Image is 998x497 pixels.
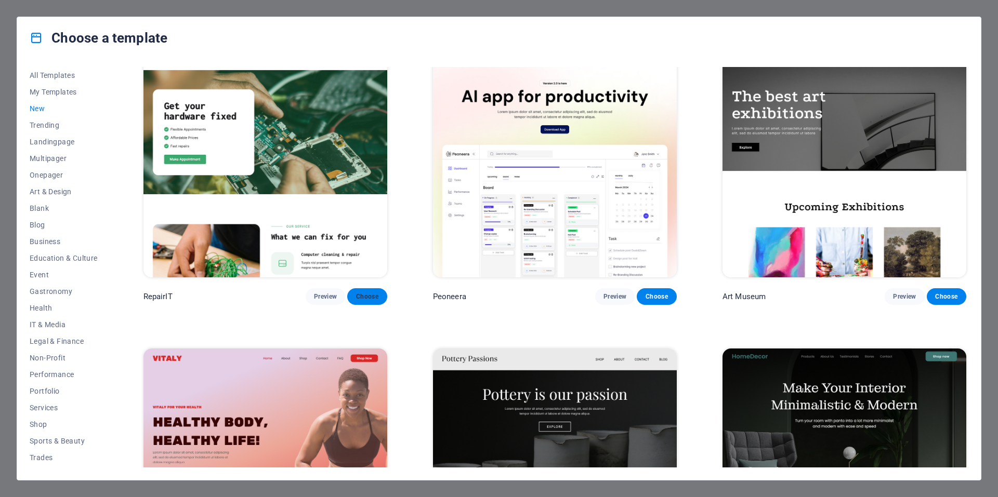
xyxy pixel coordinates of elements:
[30,283,98,300] button: Gastronomy
[30,217,98,233] button: Blog
[30,233,98,250] button: Business
[30,84,98,100] button: My Templates
[893,292,916,301] span: Preview
[30,354,98,362] span: Non-Profit
[30,117,98,133] button: Trending
[723,291,766,302] p: Art Museum
[347,288,387,305] button: Choose
[30,320,98,329] span: IT & Media
[30,466,98,482] button: Travel
[30,150,98,167] button: Multipager
[935,292,958,301] span: Choose
[30,187,98,196] span: Art & Design
[30,404,98,412] span: Services
[30,433,98,449] button: Sports & Beauty
[603,292,626,301] span: Preview
[30,171,98,179] span: Onepager
[30,30,167,46] h4: Choose a template
[356,292,378,301] span: Choose
[723,53,966,277] img: Art Museum
[30,333,98,350] button: Legal & Finance
[927,288,966,305] button: Choose
[30,337,98,345] span: Legal & Finance
[30,71,98,79] span: All Templates
[30,420,98,428] span: Shop
[30,67,98,84] button: All Templates
[595,288,635,305] button: Preview
[30,250,98,266] button: Education & Culture
[433,291,466,302] p: Peoneera
[314,292,337,301] span: Preview
[306,288,345,305] button: Preview
[30,300,98,316] button: Health
[30,183,98,200] button: Art & Design
[30,121,98,129] span: Trending
[30,449,98,466] button: Trades
[30,237,98,246] span: Business
[30,100,98,117] button: New
[30,350,98,366] button: Non-Profit
[30,370,98,379] span: Performance
[30,266,98,283] button: Event
[30,138,98,146] span: Landingpage
[30,399,98,416] button: Services
[30,88,98,96] span: My Templates
[30,383,98,399] button: Portfolio
[30,271,98,279] span: Event
[433,53,677,277] img: Peoneera
[30,316,98,333] button: IT & Media
[30,437,98,445] span: Sports & Beauty
[30,167,98,183] button: Onepager
[637,288,676,305] button: Choose
[645,292,668,301] span: Choose
[30,366,98,383] button: Performance
[143,291,173,302] p: RepairIT
[30,200,98,217] button: Blank
[30,204,98,212] span: Blank
[30,387,98,395] span: Portfolio
[30,304,98,312] span: Health
[30,254,98,262] span: Education & Culture
[30,287,98,295] span: Gastronomy
[885,288,924,305] button: Preview
[143,53,387,277] img: RepairIT
[30,221,98,229] span: Blog
[30,416,98,433] button: Shop
[30,104,98,113] span: New
[30,154,98,163] span: Multipager
[30,453,98,462] span: Trades
[30,133,98,150] button: Landingpage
